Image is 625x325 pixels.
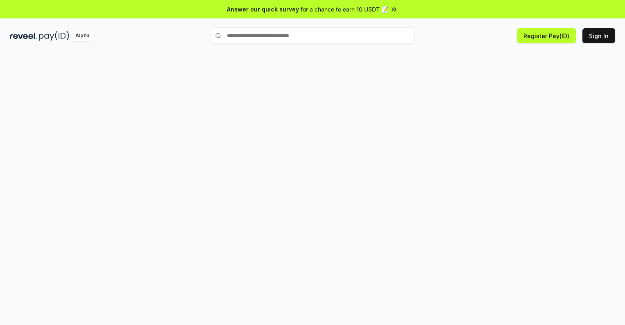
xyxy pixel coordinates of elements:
[582,28,615,43] button: Sign In
[227,5,299,14] span: Answer our quick survey
[71,31,94,41] div: Alpha
[517,28,576,43] button: Register Pay(ID)
[39,31,69,41] img: pay_id
[10,31,37,41] img: reveel_dark
[301,5,388,14] span: for a chance to earn 10 USDT 📝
